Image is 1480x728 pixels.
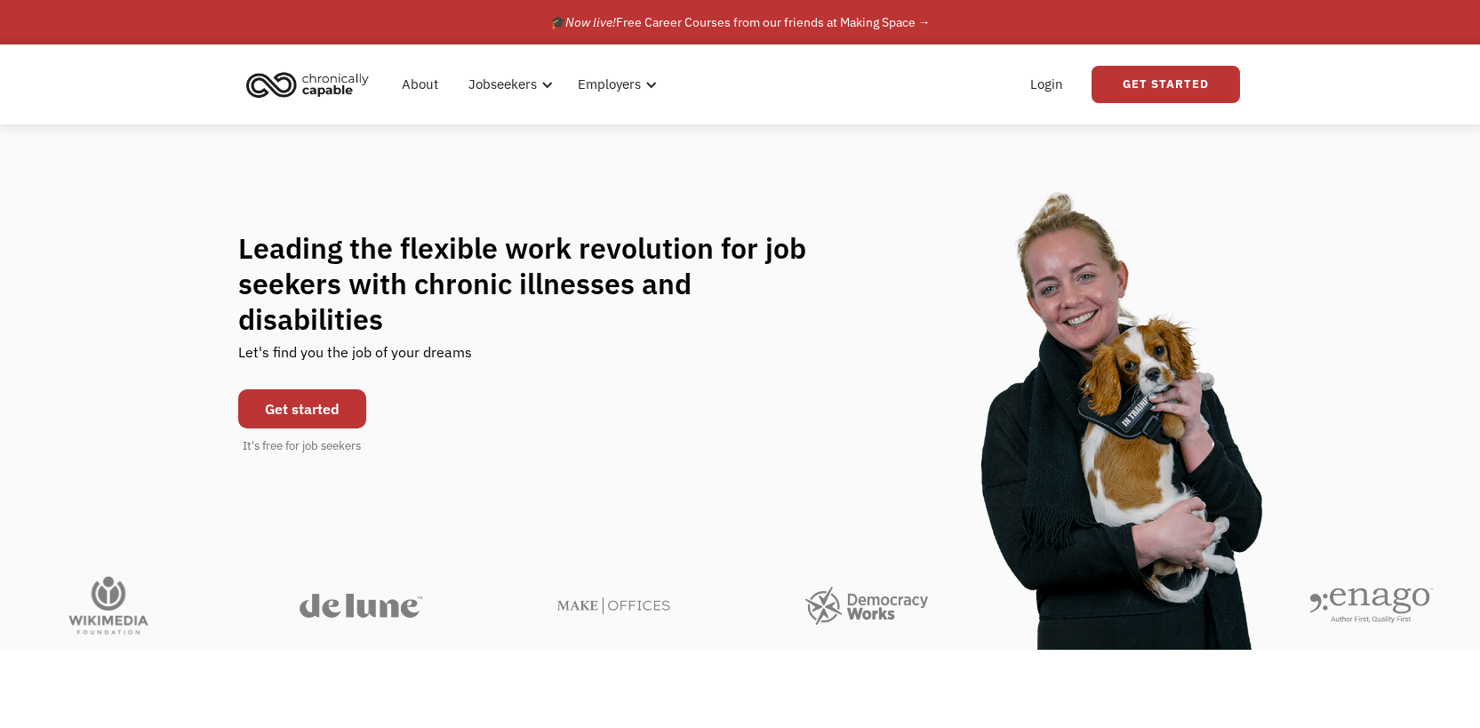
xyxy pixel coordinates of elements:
div: 🎓 Free Career Courses from our friends at Making Space → [550,12,931,33]
a: home [241,65,382,104]
a: Get Started [1092,66,1240,103]
img: Chronically Capable logo [241,65,374,104]
div: Employers [567,56,662,113]
a: Get started [238,389,366,428]
a: Login [1020,56,1074,113]
em: Now live! [565,14,616,30]
div: Let's find you the job of your dreams [238,337,472,380]
h1: Leading the flexible work revolution for job seekers with chronic illnesses and disabilities [238,230,841,337]
div: Jobseekers [458,56,558,113]
div: Employers [578,74,641,95]
a: About [391,56,449,113]
div: It's free for job seekers [243,437,361,455]
div: Jobseekers [468,74,537,95]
